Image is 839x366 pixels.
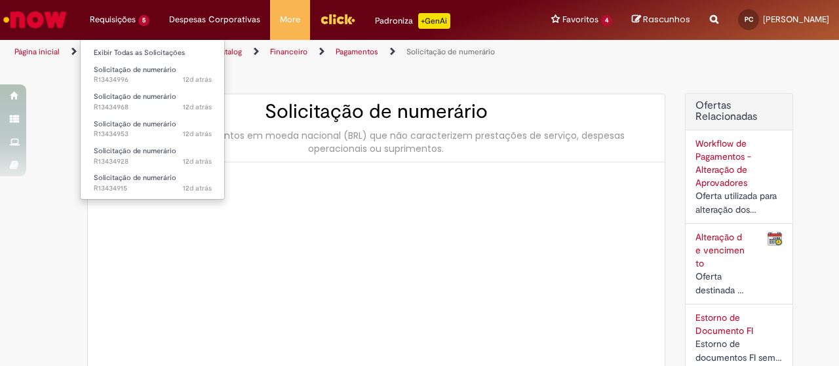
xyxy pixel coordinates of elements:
[80,39,225,200] ul: Requisições
[81,171,225,195] a: Aberto R13434915 : Solicitação de numerário
[81,46,225,60] a: Exibir Todas as Solicitações
[418,13,450,29] p: +GenAi
[183,102,212,112] time: 21/08/2025 09:35:46
[138,15,149,26] span: 5
[183,156,212,166] time: 21/08/2025 09:30:52
[183,129,212,139] span: 12d atrás
[406,46,495,57] a: Solicitação de numerário
[94,146,176,156] span: Solicitação de numerário
[94,173,176,183] span: Solicitação de numerário
[320,9,355,29] img: click_logo_yellow_360x200.png
[101,101,652,122] h2: Solicitação de numerário
[183,183,212,193] span: 12d atrás
[94,129,212,139] span: R13434953
[745,15,753,24] span: PC
[10,40,549,64] ul: Trilhas de página
[81,63,225,87] a: Aberto R13434996 : Solicitação de numerário
[81,117,225,141] a: Aberto R13434953 : Solicitação de numerário
[695,137,751,189] a: Workflow de Pagamentos - Alteração de Aprovadores
[94,119,176,129] span: Solicitação de numerário
[375,13,450,29] div: Padroniza
[632,14,690,26] a: Rascunhos
[94,92,176,101] span: Solicitação de numerário
[336,46,378,57] a: Pagamentos
[270,46,307,57] a: Financeiro
[1,7,69,33] img: ServiceNow
[695,270,747,297] div: Oferta destinada à alteração de data de pagamento
[101,129,652,155] div: Oferta para pagamentos em moeda nacional (BRL) que não caracterizem prestações de serviço, despes...
[183,129,212,139] time: 21/08/2025 09:34:00
[695,231,745,269] a: Alteração de vencimento
[695,189,783,217] div: Oferta utilizada para alteração dos aprovadores cadastrados no workflow de documentos a pagar.
[695,100,783,123] h2: Ofertas Relacionadas
[183,102,212,112] span: 12d atrás
[81,144,225,168] a: Aberto R13434928 : Solicitação de numerário
[169,13,260,26] span: Despesas Corporativas
[14,46,60,57] a: Página inicial
[601,15,612,26] span: 4
[94,65,176,75] span: Solicitação de numerário
[183,183,212,193] time: 21/08/2025 09:28:01
[94,75,212,85] span: R13434996
[562,13,598,26] span: Favoritos
[695,337,783,365] div: Estorno de documentos FI sem partidas compensadas
[94,156,212,167] span: R13434928
[695,312,753,337] a: Estorno de Documento FI
[94,102,212,113] span: R13434968
[767,230,783,246] img: Alteração de vencimento
[643,13,690,26] span: Rascunhos
[183,75,212,84] span: 12d atrás
[81,90,225,114] a: Aberto R13434968 : Solicitação de numerário
[90,13,136,26] span: Requisições
[280,13,300,26] span: More
[94,183,212,194] span: R13434915
[183,75,212,84] time: 21/08/2025 09:38:57
[763,14,829,25] span: [PERSON_NAME]
[183,156,212,166] span: 12d atrás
